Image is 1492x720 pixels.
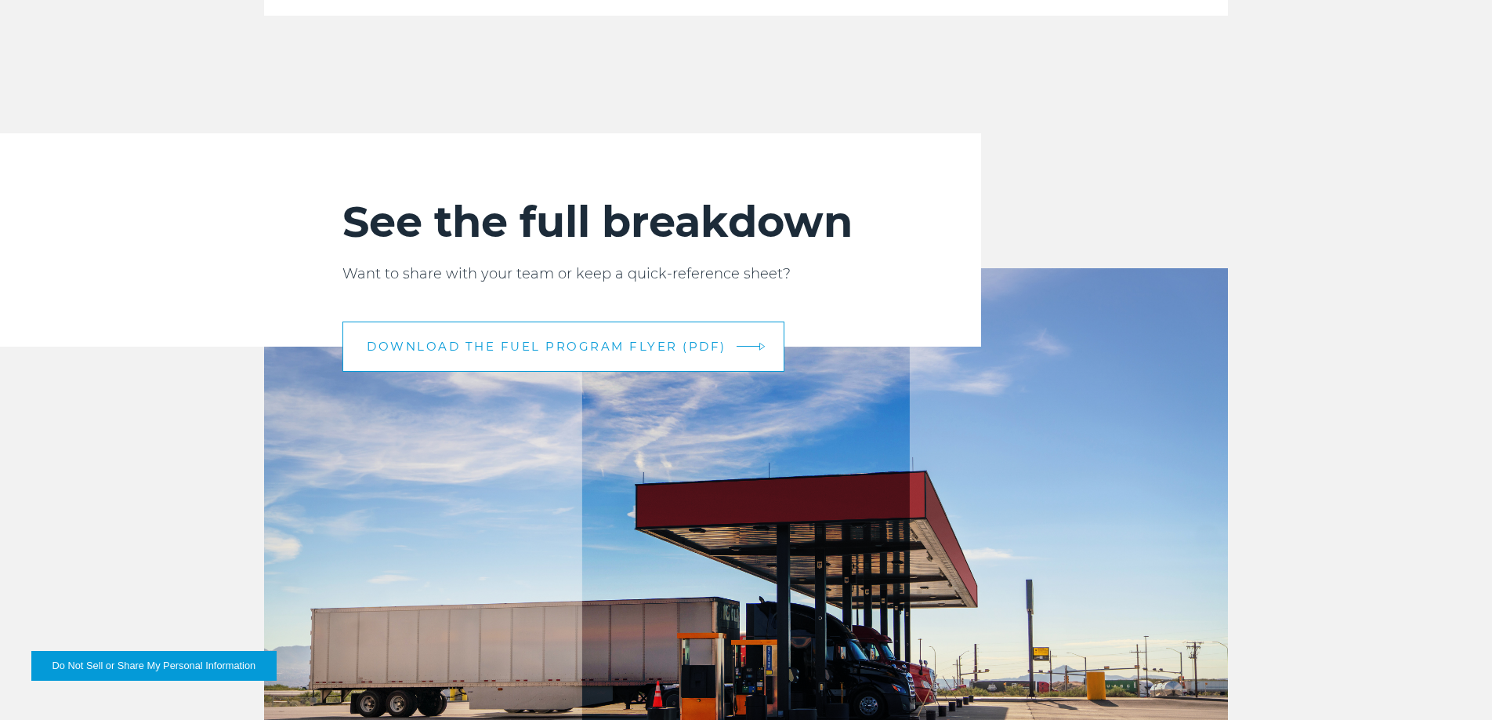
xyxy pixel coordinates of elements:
p: Want to share with your team or keep a quick-reference sheet? [342,264,918,284]
a: DOWNLOAD THE FUEL PROGRAM FLYER (PDF) arrow arrow [342,322,784,372]
button: Do Not Sell or Share My Personal Information [31,651,277,681]
img: arrow [759,342,765,351]
span: DOWNLOAD THE FUEL PROGRAM FLYER (PDF) [367,340,726,352]
h2: See the full breakdown [342,196,918,248]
